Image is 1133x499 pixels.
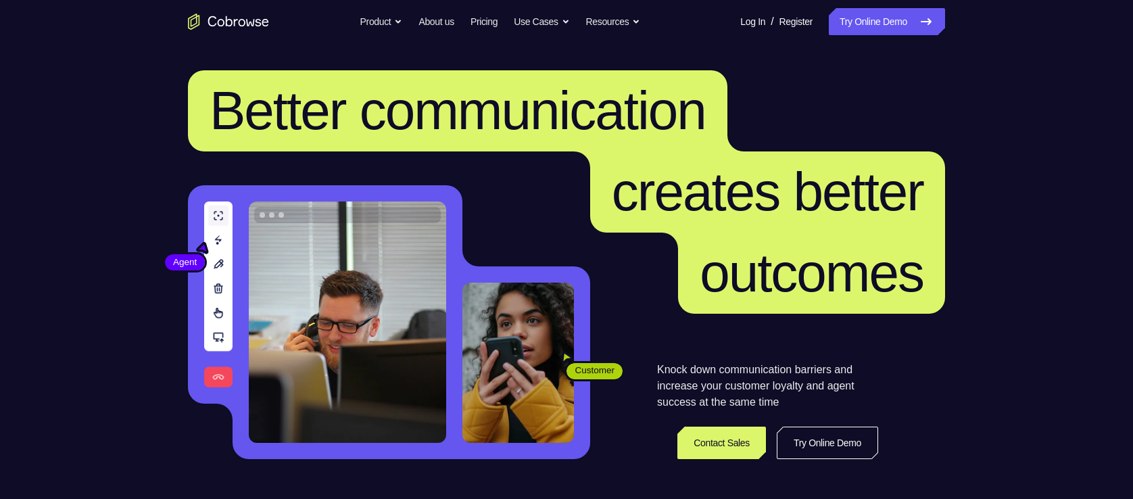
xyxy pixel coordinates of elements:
[612,162,923,222] span: creates better
[586,8,641,35] button: Resources
[777,427,878,459] a: Try Online Demo
[360,8,403,35] button: Product
[249,201,446,443] img: A customer support agent talking on the phone
[188,14,269,30] a: Go to the home page
[210,80,706,141] span: Better communication
[779,8,813,35] a: Register
[829,8,945,35] a: Try Online Demo
[771,14,773,30] span: /
[462,283,574,443] img: A customer holding their phone
[677,427,766,459] a: Contact Sales
[418,8,454,35] a: About us
[471,8,498,35] a: Pricing
[700,243,923,303] span: outcomes
[514,8,569,35] button: Use Cases
[657,362,878,410] p: Knock down communication barriers and increase your customer loyalty and agent success at the sam...
[740,8,765,35] a: Log In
